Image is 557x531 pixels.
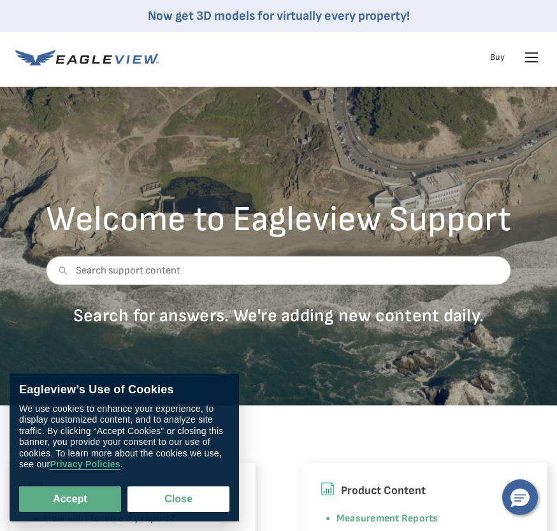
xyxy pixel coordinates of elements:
[50,460,120,470] a: Privacy Policies
[127,486,229,512] button: Close
[46,305,511,327] p: Search for answers. We're adding new content daily.
[45,513,175,525] a: How will I receive my report?
[148,8,410,24] a: Now get 3D models for virtually every property!
[490,52,505,63] a: Buy
[19,383,229,397] div: Eagleview’s Use of Cookies
[19,404,229,470] div: We use cookies to enhance your experience, to display customized content, and to analyze site tra...
[321,482,528,500] h6: Product Content
[46,202,511,237] h2: Welcome to Eagleview Support
[19,486,121,512] button: Accept
[502,479,538,515] button: Hello, have a question? Let’s chat.
[46,256,511,286] input: Search support content
[336,513,438,525] a: Measurement Reports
